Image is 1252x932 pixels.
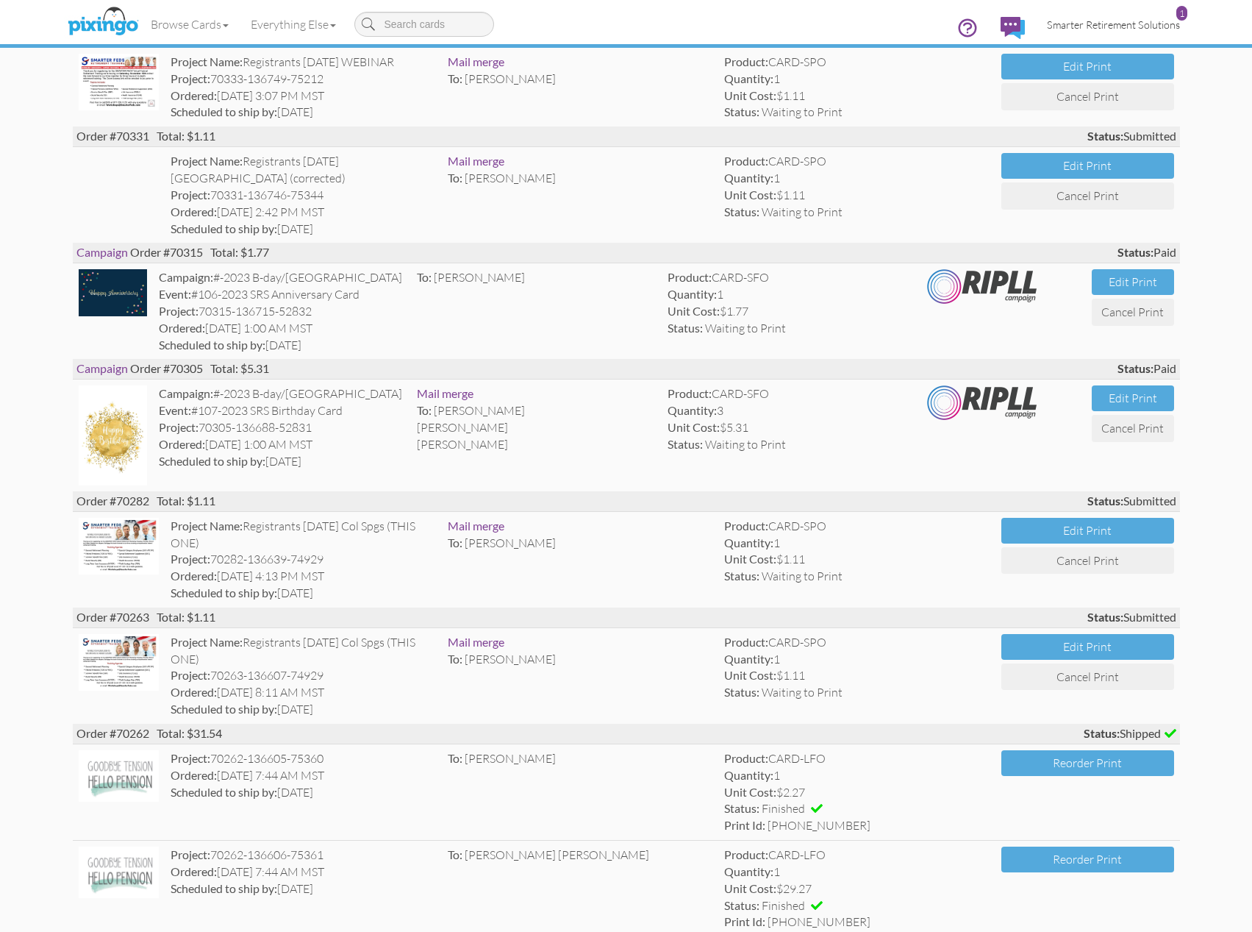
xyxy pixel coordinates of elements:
div: $1.11 [724,187,990,204]
span: Waiting to Print [762,569,843,583]
strong: Status: [1117,361,1153,375]
div: Order #70315 [73,243,1180,263]
span: Campaign [76,245,128,259]
div: 70282-136639-74929 [171,551,436,568]
img: comments.svg [1001,17,1025,39]
strong: Project: [171,188,210,202]
div: Mail merge [448,518,713,535]
div: $5.31 [668,419,905,436]
strong: Scheduled to ship by: [171,221,277,235]
span: Total: $5.31 [210,361,269,375]
div: 70333-136749-75212 [171,71,436,88]
strong: Event: [159,287,191,301]
strong: Project Name: [171,54,243,68]
span: Finished [762,898,805,913]
div: CARD-SFO [668,385,905,402]
strong: Campaign: [159,270,213,284]
strong: Status: [1087,129,1123,143]
div: [DATE] [171,585,436,602]
button: Edit Print [1001,153,1174,179]
div: 1 [724,170,990,187]
span: To: [448,652,462,666]
div: $1.11 [724,551,990,568]
strong: Unit Cost: [724,552,776,566]
div: #-2023 B-day/[GEOGRAPHIC_DATA] [159,269,405,286]
strong: Print Id: [724,818,765,832]
strong: Project Name: [171,519,243,533]
span: Total: $1.11 [157,129,215,143]
strong: Status: [1117,245,1153,259]
strong: Product: [668,386,712,400]
span: Paid [1117,360,1176,377]
a: Browse Cards [140,6,240,43]
span: [PERSON_NAME] [465,652,556,666]
div: 70262-136605-75360 [171,750,436,767]
div: #-2023 B-day/[GEOGRAPHIC_DATA] [159,385,405,402]
div: $1.11 [724,667,990,684]
div: CARD-SPO [724,634,990,651]
strong: Ordered: [171,685,217,699]
strong: Scheduled to ship by: [171,104,277,118]
span: Paid [1117,244,1176,261]
strong: Status: [724,204,759,218]
button: Cancel Print [1001,83,1174,110]
div: Registrants [DATE] Col Spgs (THIS ONE) [171,518,436,552]
strong: Product: [724,54,768,68]
div: 1 [668,286,905,303]
strong: Quantity: [724,768,773,782]
span: [PERSON_NAME] [465,71,556,86]
div: Mail merge [448,54,713,71]
span: [PERSON_NAME] [417,437,508,452]
strong: Status: [724,104,759,118]
strong: Ordered: [171,864,217,878]
strong: Ordered: [171,204,217,218]
strong: Quantity: [724,71,773,85]
button: Edit Print [1001,518,1174,544]
div: 70262-136606-75361 [171,847,436,864]
strong: Project: [171,668,210,682]
strong: Scheduled to ship by: [171,785,277,799]
span: To: [448,847,462,861]
strong: Unit Cost: [724,785,776,799]
div: CARD-SPO [724,54,990,71]
span: To: [448,171,462,185]
div: [DATE] [171,701,436,718]
div: 1 [724,535,990,552]
div: Registrants [DATE] WEBINAR [171,54,436,71]
strong: Unit Cost: [668,304,720,318]
div: $2.27 [724,784,990,801]
strong: Unit Cost: [724,668,776,682]
div: [DATE] 7:44 AM MST [171,767,436,784]
strong: Product: [724,847,768,861]
span: Waiting to Print [705,437,786,452]
div: Order #70263 [73,608,1180,627]
div: [DATE] 4:13 PM MST [171,568,436,585]
span: To: [448,536,462,549]
span: Waiting to Print [705,321,786,335]
strong: Status: [1084,726,1120,740]
span: Campaign [76,361,128,375]
div: $29.27 [724,881,990,897]
strong: Ordered: [171,88,217,102]
div: [DATE] 8:11 AM MST [171,684,436,701]
span: [PERSON_NAME] [465,536,556,550]
div: 3 [668,402,905,419]
strong: Product: [724,519,768,533]
strong: Project Name: [171,154,243,168]
div: [DATE] [159,337,405,354]
span: To: [417,403,432,417]
div: CARD-SPO [724,518,990,535]
div: Order #70262 [73,724,1180,744]
span: Total: $1.77 [210,245,269,259]
div: #107-2023 SRS Birthday Card [159,402,405,419]
button: Edit Print [1092,385,1173,411]
strong: Product: [724,751,768,765]
div: CARD-LFO [724,750,990,767]
div: [DATE] 1:00 AM MST [159,320,405,337]
a: Smarter Retirement Solutions 1 [1036,6,1191,43]
img: 135568-1-1757469586427-f4e11befa365da60-qa.jpg [79,518,160,575]
button: Reorder Print [1001,847,1174,872]
div: 1 [724,71,990,88]
strong: Project: [171,71,210,85]
strong: Product: [724,154,768,168]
